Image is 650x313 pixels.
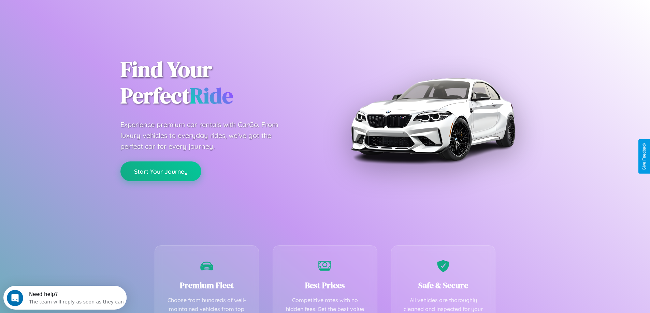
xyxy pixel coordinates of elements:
h3: Best Prices [283,280,367,291]
h3: Premium Fleet [165,280,249,291]
h3: Safe & Secure [402,280,485,291]
p: Experience premium car rentals with CarGo. From luxury vehicles to everyday rides, we've got the ... [120,119,291,152]
img: Premium BMW car rental vehicle [347,34,518,204]
div: The team will reply as soon as they can [26,11,120,18]
h1: Find Your Perfect [120,57,315,109]
span: Ride [190,81,233,110]
button: Start Your Journey [120,161,201,181]
iframe: Intercom live chat discovery launcher [3,286,127,310]
div: Open Intercom Messenger [3,3,127,21]
div: Give Feedback [642,143,647,170]
iframe: Intercom live chat [7,290,23,306]
div: Need help? [26,6,120,11]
